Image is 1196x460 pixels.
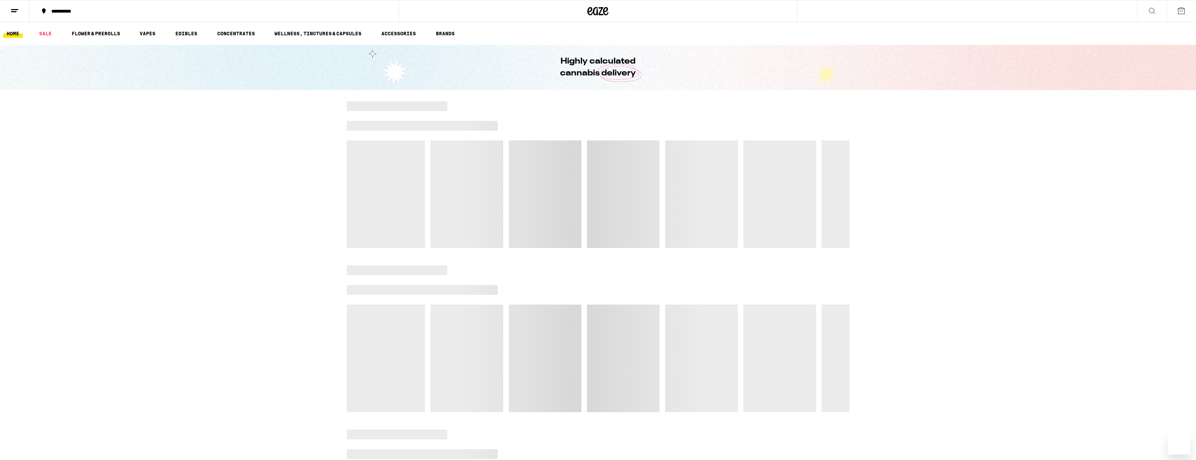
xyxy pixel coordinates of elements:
[1168,432,1190,454] iframe: Button to launch messaging window
[68,29,124,38] a: FLOWER & PREROLLS
[541,56,656,79] h1: Highly calculated cannabis delivery
[432,29,458,38] a: BRANDS
[136,29,159,38] a: VAPES
[378,29,419,38] a: ACCESSORIES
[36,29,55,38] a: SALE
[271,29,365,38] a: WELLNESS, TINCTURES & CAPSULES
[3,29,23,38] a: HOME
[214,29,258,38] a: CONCENTRATES
[172,29,201,38] a: EDIBLES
